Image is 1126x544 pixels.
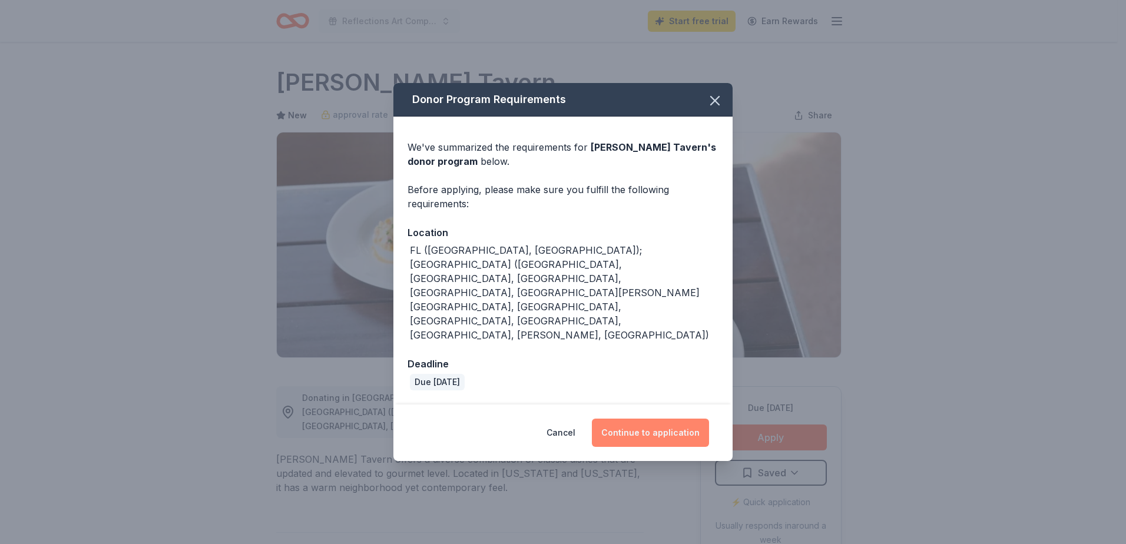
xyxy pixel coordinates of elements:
[408,225,718,240] div: Location
[408,356,718,371] div: Deadline
[410,374,465,390] div: Due [DATE]
[410,243,718,342] div: FL ([GEOGRAPHIC_DATA], [GEOGRAPHIC_DATA]); [GEOGRAPHIC_DATA] ([GEOGRAPHIC_DATA], [GEOGRAPHIC_DATA...
[393,83,733,117] div: Donor Program Requirements
[408,183,718,211] div: Before applying, please make sure you fulfill the following requirements:
[547,419,575,447] button: Cancel
[592,419,709,447] button: Continue to application
[408,140,718,168] div: We've summarized the requirements for below.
